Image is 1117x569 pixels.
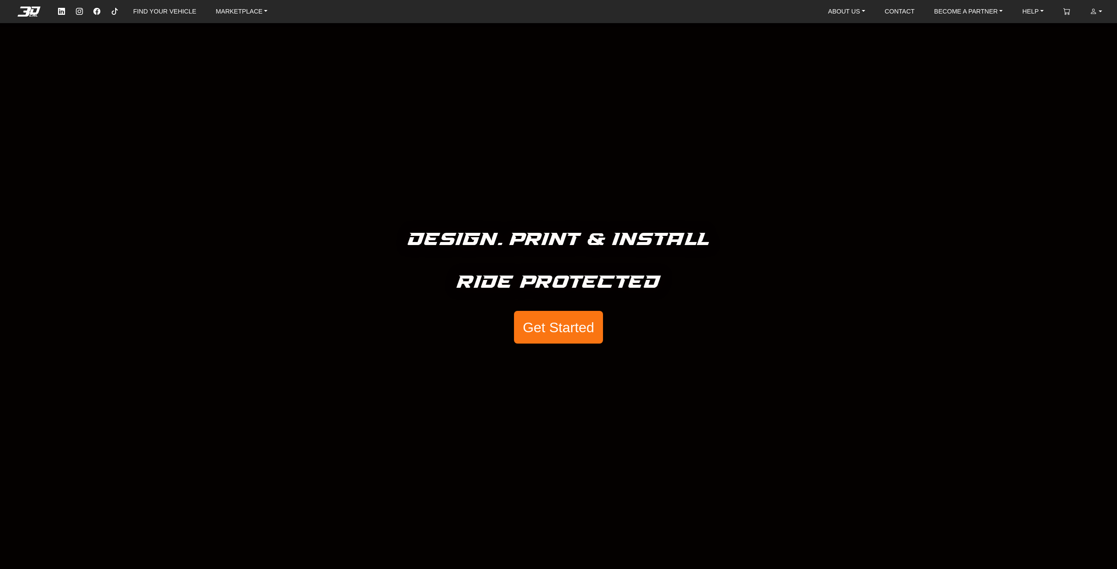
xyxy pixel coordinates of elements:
a: MARKETPLACE [212,4,271,19]
button: Get Started [514,311,603,344]
a: BECOME A PARTNER [931,4,1006,19]
a: ABOUT US [825,4,869,19]
h5: Design. Print & Install [408,225,709,254]
a: HELP [1019,4,1047,19]
a: FIND YOUR VEHICLE [130,4,199,19]
a: CONTACT [881,4,918,19]
h5: Ride Protected [457,268,661,297]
